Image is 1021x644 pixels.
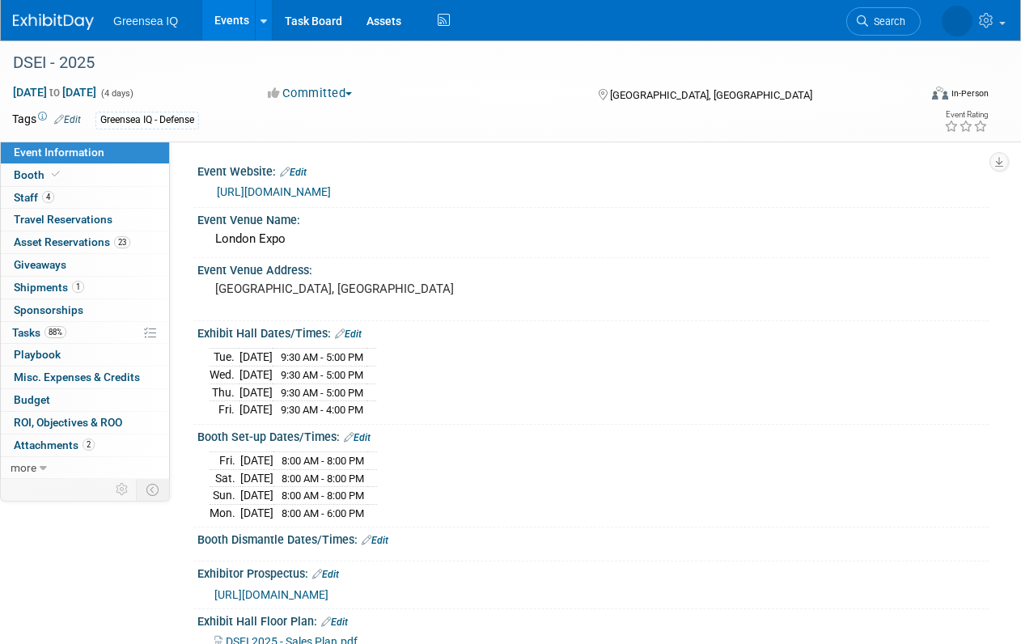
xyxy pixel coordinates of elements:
a: Sponsorships [1,299,169,321]
span: Staff [14,191,54,204]
td: [DATE] [239,349,273,366]
span: (4 days) [100,88,133,99]
a: Edit [321,616,348,628]
button: Committed [262,85,358,102]
span: Sponsorships [14,303,83,316]
td: Wed. [210,366,239,384]
span: 1 [72,281,84,293]
div: Exhibit Hall Floor Plan: [197,609,989,630]
div: In-Person [951,87,989,100]
div: Exhibitor Prospectus: [197,561,989,583]
span: Travel Reservations [14,213,112,226]
img: Format-Inperson.png [932,87,948,100]
a: Tasks88% [1,322,169,344]
a: Edit [335,328,362,340]
span: Greensea IQ [113,15,178,28]
span: 4 [42,191,54,203]
a: Booth [1,164,169,186]
a: Edit [280,167,307,178]
span: 9:30 AM - 4:00 PM [281,404,363,416]
div: Booth Dismantle Dates/Times: [197,527,989,549]
td: [DATE] [239,383,273,401]
div: Booth Set-up Dates/Times: [197,425,989,446]
td: [DATE] [239,401,273,418]
td: Toggle Event Tabs [137,479,170,500]
a: Budget [1,389,169,411]
span: Budget [14,393,50,406]
span: more [11,461,36,474]
img: Dawn D'Angelillo [942,6,972,36]
img: ExhibitDay [13,14,94,30]
a: [URL][DOMAIN_NAME] [214,588,328,601]
span: 9:30 AM - 5:00 PM [281,351,363,363]
a: Giveaways [1,254,169,276]
a: ROI, Objectives & ROO [1,412,169,434]
span: 2 [83,439,95,451]
i: Booth reservation complete [52,170,60,179]
span: 8:00 AM - 8:00 PM [282,472,364,485]
td: Sun. [210,487,240,505]
span: 9:30 AM - 5:00 PM [281,369,363,381]
span: Misc. Expenses & Credits [14,371,140,383]
span: 8:00 AM - 8:00 PM [282,489,364,502]
td: Thu. [210,383,239,401]
a: Playbook [1,344,169,366]
td: Tags [12,111,81,129]
a: Travel Reservations [1,209,169,231]
a: Edit [344,432,371,443]
div: Event Rating [944,111,988,119]
a: Edit [312,569,339,580]
span: to [47,86,62,99]
td: [DATE] [240,487,273,505]
span: ROI, Objectives & ROO [14,416,122,429]
span: Shipments [14,281,84,294]
a: Search [846,7,921,36]
td: [DATE] [240,504,273,521]
a: Misc. Expenses & Credits [1,366,169,388]
span: Event Information [14,146,104,159]
div: Event Venue Address: [197,258,989,278]
td: [DATE] [239,366,273,384]
div: Event Website: [197,159,989,180]
a: Event Information [1,142,169,163]
div: London Expo [210,227,977,252]
div: Exhibit Hall Dates/Times: [197,321,989,342]
td: [DATE] [240,452,273,470]
span: 8:00 AM - 6:00 PM [282,507,364,519]
div: DSEI - 2025 [7,49,905,78]
a: Edit [362,535,388,546]
span: Search [868,15,905,28]
td: Fri. [210,401,239,418]
span: Asset Reservations [14,235,130,248]
div: Event Venue Name: [197,208,989,228]
a: Attachments2 [1,434,169,456]
td: Sat. [210,469,240,487]
a: Staff4 [1,187,169,209]
div: Event Format [846,84,989,108]
span: [GEOGRAPHIC_DATA], [GEOGRAPHIC_DATA] [610,89,812,101]
div: Greensea IQ - Defense [95,112,199,129]
a: [URL][DOMAIN_NAME] [217,185,331,198]
span: Attachments [14,439,95,451]
td: Mon. [210,504,240,521]
td: Personalize Event Tab Strip [108,479,137,500]
a: more [1,457,169,479]
td: Fri. [210,452,240,470]
a: Edit [54,114,81,125]
td: [DATE] [240,469,273,487]
a: Shipments1 [1,277,169,299]
span: Playbook [14,348,61,361]
span: 23 [114,236,130,248]
span: Tasks [12,326,66,339]
span: [DATE] [DATE] [12,85,97,100]
span: 88% [44,326,66,338]
a: Asset Reservations23 [1,231,169,253]
span: Giveaways [14,258,66,271]
pre: [GEOGRAPHIC_DATA], [GEOGRAPHIC_DATA] [215,282,510,296]
td: Tue. [210,349,239,366]
span: 9:30 AM - 5:00 PM [281,387,363,399]
span: 8:00 AM - 8:00 PM [282,455,364,467]
span: Booth [14,168,63,181]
